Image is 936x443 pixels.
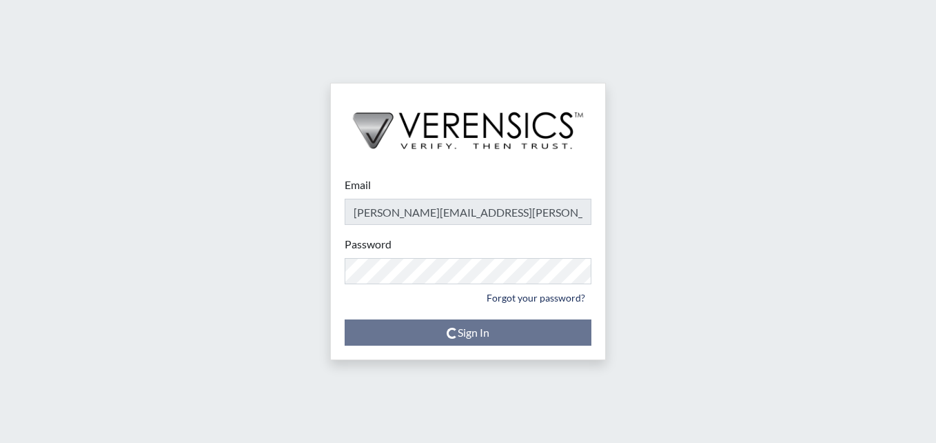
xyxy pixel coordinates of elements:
[345,319,591,346] button: Sign In
[345,199,591,225] input: Email
[345,236,391,253] label: Password
[331,83,605,164] img: logo-wide-black.2aad4157.png
[480,287,591,308] a: Forgot your password?
[345,177,371,193] label: Email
